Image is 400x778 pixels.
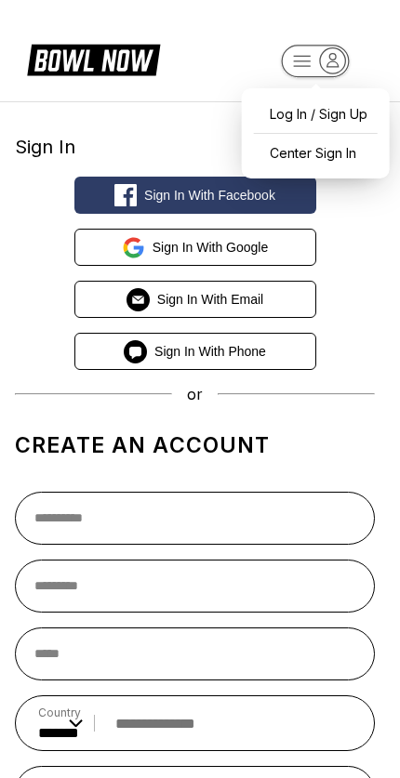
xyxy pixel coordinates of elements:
span: Sign in with Google [153,240,269,255]
a: Center Sign In [251,137,380,169]
div: Sign In [15,136,375,158]
span: Sign in with Email [157,292,263,307]
button: Sign in with Facebook [74,177,316,214]
button: Sign in with Phone [74,333,316,370]
span: Sign in with Facebook [144,188,275,203]
a: Log In / Sign Up [251,98,380,130]
button: Sign in with Email [74,281,316,318]
label: Country [38,705,83,719]
div: or [15,385,375,403]
h1: Create an account [15,432,375,458]
span: Sign in with Phone [154,344,266,359]
button: Sign in with Google [74,229,316,266]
